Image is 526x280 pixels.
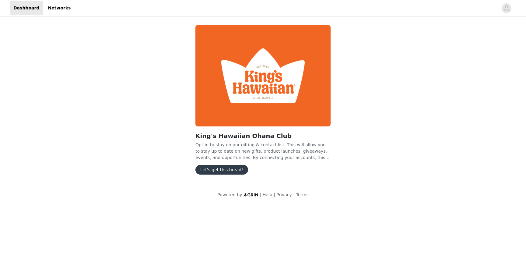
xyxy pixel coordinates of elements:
a: Privacy [276,192,292,197]
p: Opt-in to stay on our gifting & contact list. This will allow you to stay up to date on new gifts... [195,142,331,160]
a: Terms [296,192,308,197]
span: | [274,192,275,197]
span: | [293,192,295,197]
a: Networks [44,1,74,15]
img: King's Hawaiian [195,25,331,126]
a: Dashboard [10,1,43,15]
img: logo [244,193,259,197]
div: avatar [503,3,509,13]
a: Help [263,192,272,197]
span: | [260,192,261,197]
button: Let's get this bread! [195,165,248,175]
span: Powered by [217,192,242,197]
h2: King's Hawaiian Ohana Club [195,131,331,140]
